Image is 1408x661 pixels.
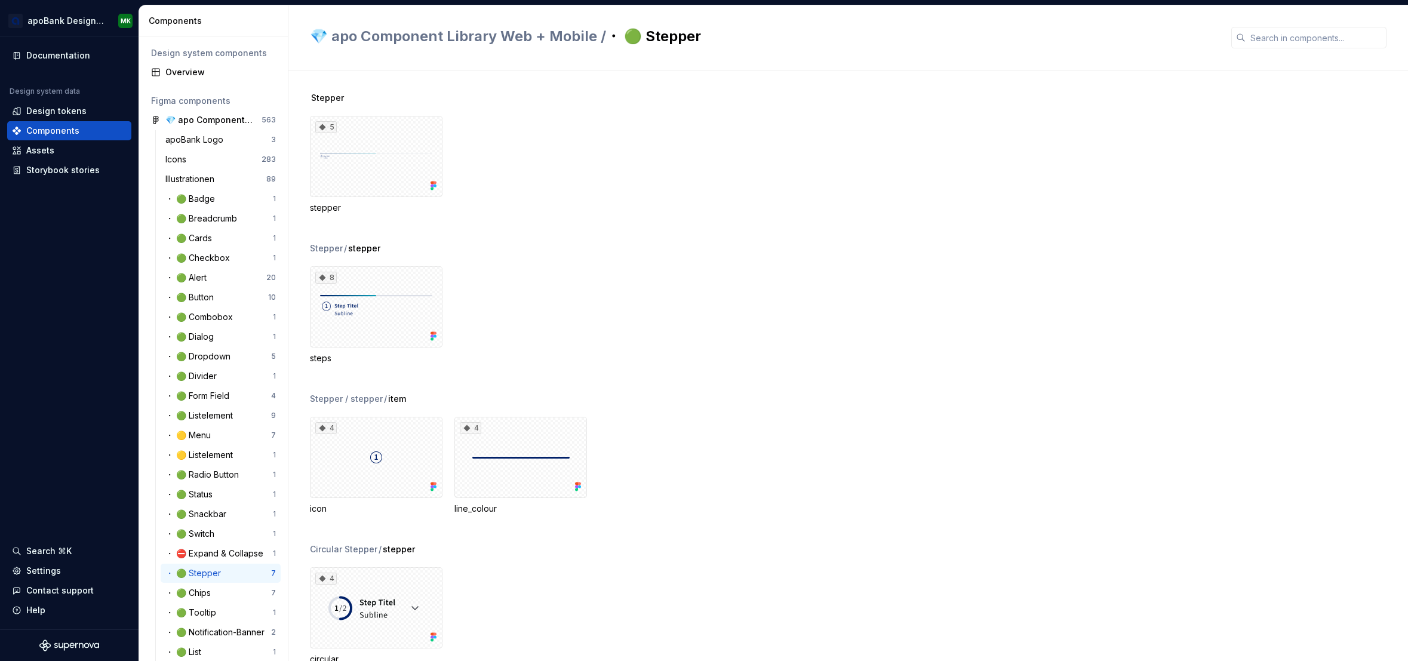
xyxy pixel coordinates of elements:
div: ・ 🟢 List [165,646,206,658]
div: Stepper / stepper [310,393,383,405]
a: ・ 🟢 Dialog1 [161,327,281,346]
a: Assets [7,141,131,160]
a: ・ 🟢 Breadcrumb1 [161,209,281,228]
div: 563 [262,115,276,125]
div: Components [26,125,79,137]
div: Stepper [310,242,343,254]
div: Search ⌘K [26,545,72,557]
a: Documentation [7,46,131,65]
button: Contact support [7,581,131,600]
a: 💎 apo Component Library Web + Mobile563 [146,110,281,130]
div: Figma components [151,95,276,107]
div: 1 [273,194,276,204]
a: Components [7,121,131,140]
div: apoBank Designsystem [27,15,104,27]
div: 8steps [310,266,442,364]
div: ・ 🟢 Alert [165,272,211,284]
a: ・ 🟢 Listelement9 [161,406,281,425]
span: / [379,543,382,555]
div: ・ 🟢 Tooltip [165,607,221,619]
div: ・ 🟢 Listelement [165,410,238,422]
div: ・ 🟢 Dialog [165,331,219,343]
div: ・ 🟢 Badge [165,193,220,205]
span: 💎 apo Component Library Web + Mobile / [310,27,606,45]
div: 1 [273,529,276,539]
a: ・ 🟢 Radio Button1 [161,465,281,484]
div: ・ 🟢 Form Field [165,390,234,402]
div: 7 [271,568,276,578]
span: / [344,242,347,254]
div: Design tokens [26,105,87,117]
button: Help [7,601,131,620]
div: ・ 🟢 Status [165,488,217,500]
a: Storybook stories [7,161,131,180]
div: 3 [271,135,276,145]
div: 1 [273,371,276,381]
div: ・ 🟡 Listelement [165,449,238,461]
div: 5 [271,352,276,361]
div: Circular Stepper [310,543,377,555]
a: ・ 🟢 Button10 [161,288,281,307]
div: 4icon [310,417,442,515]
div: 1 [273,608,276,617]
div: apoBank Logo [165,134,228,146]
div: 8 [315,272,337,284]
div: 1 [273,253,276,263]
div: ・ 🟢 Button [165,291,219,303]
a: ・ 🟢 Tooltip1 [161,603,281,622]
span: stepper [383,543,415,555]
input: Search in components... [1246,27,1387,48]
div: 7 [271,431,276,440]
a: ・ 🟢 Form Field4 [161,386,281,405]
div: 10 [268,293,276,302]
div: steps [310,352,442,364]
div: line_colour [454,503,587,515]
div: 1 [273,470,276,479]
div: ・ 🟢 Notification-Banner [165,626,269,638]
a: ・ 🟡 Menu7 [161,426,281,445]
div: 1 [273,214,276,223]
a: Illustrationen89 [161,170,281,189]
div: 1 [273,549,276,558]
a: ・ 🟢 Cards1 [161,229,281,248]
a: ・ 🟢 Snackbar1 [161,505,281,524]
a: Overview [146,63,281,82]
div: stepper [310,202,442,214]
a: Design tokens [7,102,131,121]
a: ・ 🟢 Combobox1 [161,308,281,327]
div: 4 [315,422,337,434]
div: Overview [165,66,276,78]
div: 1 [273,312,276,322]
div: 9 [271,411,276,420]
div: ・ 🟢 Stepper [165,567,226,579]
div: 4line_colour [454,417,587,515]
div: 5stepper [310,116,442,214]
div: Help [26,604,45,616]
div: ・ 🟢 Switch [165,528,219,540]
div: 1 [273,509,276,519]
div: Components [149,15,283,27]
div: MK [121,16,131,26]
div: 1 [273,332,276,342]
div: icon [310,503,442,515]
div: 1 [273,490,276,499]
div: 7 [271,588,276,598]
div: 4 [315,573,337,585]
a: ・ 🟢 Chips7 [161,583,281,602]
span: / [384,393,387,405]
div: 4 [460,422,481,434]
h2: ・ 🟢 Stepper [310,27,1217,46]
a: ・ 🟢 Alert20 [161,268,281,287]
div: Settings [26,565,61,577]
div: 1 [273,647,276,657]
span: item [388,393,406,405]
a: ・ 🟢 Badge1 [161,189,281,208]
a: ・ 🟢 Divider1 [161,367,281,386]
a: ・ 🟡 Listelement1 [161,445,281,465]
div: 💎 apo Component Library Web + Mobile [165,114,254,126]
span: stepper [348,242,380,254]
a: Settings [7,561,131,580]
svg: Supernova Logo [39,640,99,651]
button: apoBank DesignsystemMK [2,8,136,33]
